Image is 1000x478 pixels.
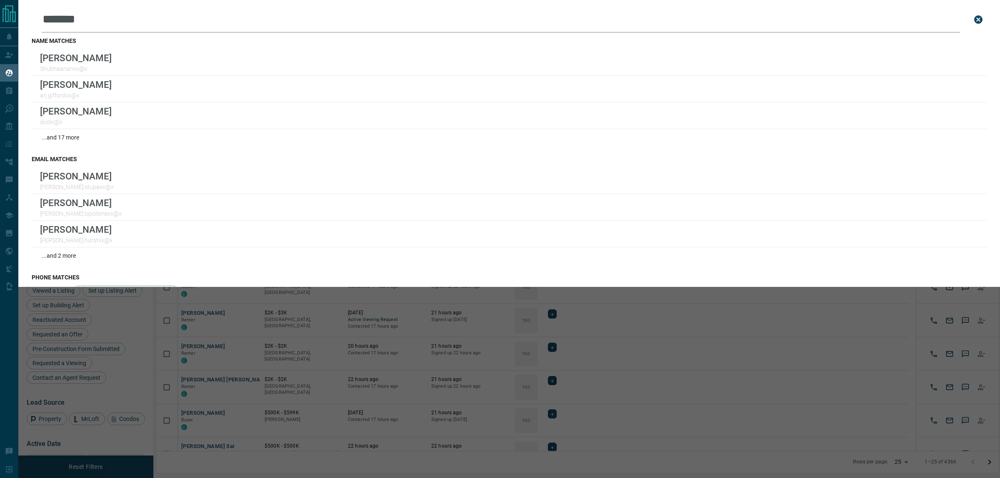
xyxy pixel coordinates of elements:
[32,37,987,44] h3: name matches
[40,52,112,63] p: [PERSON_NAME]
[40,171,114,182] p: [PERSON_NAME]
[40,184,114,190] p: [PERSON_NAME].stupaxx@x
[40,197,122,208] p: [PERSON_NAME]
[40,210,122,217] p: [PERSON_NAME].cipollonexx@x
[40,106,112,117] p: [PERSON_NAME]
[40,92,112,99] p: arj.giffordxx@x
[40,237,112,244] p: [PERSON_NAME].hurstxx@x
[32,247,987,264] div: ...and 2 more
[970,11,987,28] button: close search bar
[32,129,987,146] div: ...and 17 more
[40,224,112,235] p: [PERSON_NAME]
[32,274,987,281] h3: phone matches
[75,286,177,300] button: show leads not assigned to you
[32,156,987,162] h3: email matches
[40,65,112,72] p: Shubhaananxx@x
[40,79,112,90] p: [PERSON_NAME]
[40,119,112,125] p: doolx@x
